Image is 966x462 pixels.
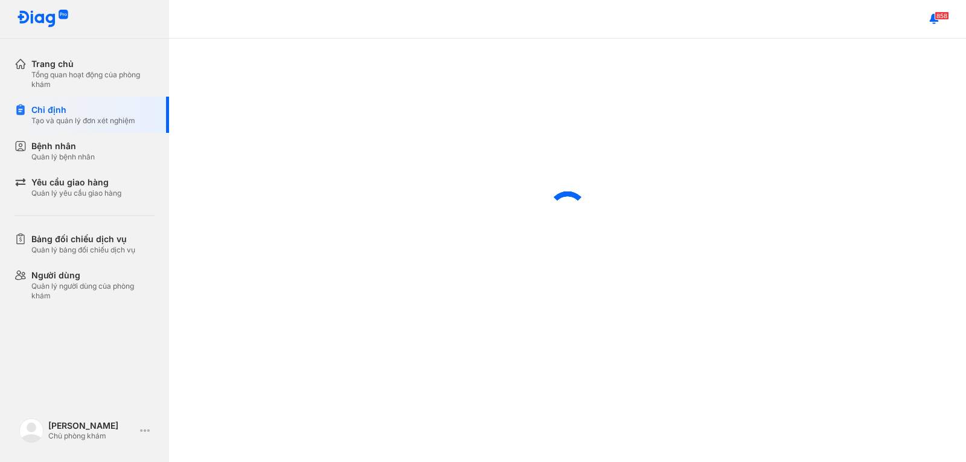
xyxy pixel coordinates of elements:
img: logo [19,419,43,443]
div: Trang chủ [31,58,155,70]
div: Bảng đối chiếu dịch vụ [31,233,135,245]
div: Chỉ định [31,104,135,116]
div: Quản lý người dùng của phòng khám [31,281,155,301]
div: Yêu cầu giao hàng [31,176,121,188]
div: Người dùng [31,269,155,281]
div: Tạo và quản lý đơn xét nghiệm [31,116,135,126]
div: Quản lý yêu cầu giao hàng [31,188,121,198]
div: Tổng quan hoạt động của phòng khám [31,70,155,89]
div: Bệnh nhân [31,140,95,152]
div: [PERSON_NAME] [48,420,135,431]
span: 858 [935,11,949,20]
img: logo [17,10,69,28]
div: Chủ phòng khám [48,431,135,441]
div: Quản lý bảng đối chiếu dịch vụ [31,245,135,255]
div: Quản lý bệnh nhân [31,152,95,162]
